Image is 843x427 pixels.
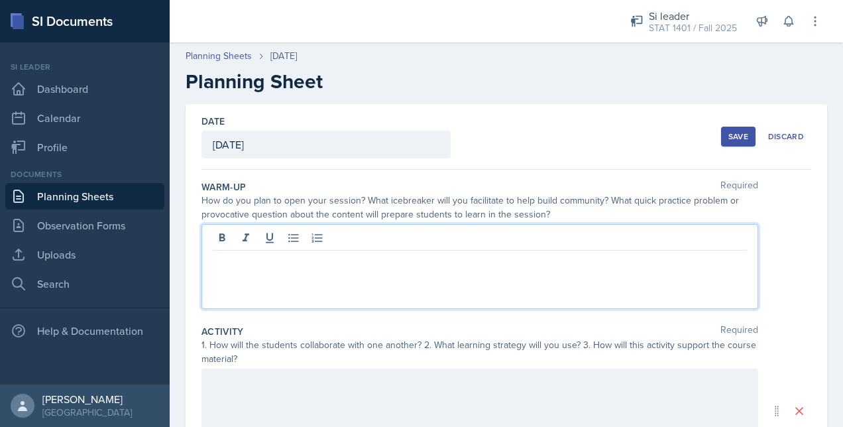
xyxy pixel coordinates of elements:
div: Help & Documentation [5,318,164,344]
span: Required [720,325,758,338]
div: Save [728,131,748,142]
button: Save [721,127,756,147]
div: How do you plan to open your session? What icebreaker will you facilitate to help build community... [201,194,758,221]
div: STAT 1401 / Fall 2025 [649,21,737,35]
a: Profile [5,134,164,160]
a: Dashboard [5,76,164,102]
div: [DATE] [270,49,297,63]
div: Si leader [649,8,737,24]
a: Search [5,271,164,297]
button: Discard [761,127,811,147]
a: Observation Forms [5,212,164,239]
a: Calendar [5,105,164,131]
div: 1. How will the students collaborate with one another? 2. What learning strategy will you use? 3.... [201,338,758,366]
label: Warm-Up [201,180,246,194]
div: Si leader [5,61,164,73]
a: Uploads [5,241,164,268]
a: Planning Sheets [5,183,164,210]
span: Required [720,180,758,194]
div: [PERSON_NAME] [42,393,132,406]
label: Activity [201,325,244,338]
div: Discard [768,131,804,142]
a: Planning Sheets [186,49,252,63]
h2: Planning Sheet [186,70,827,93]
div: [GEOGRAPHIC_DATA] [42,406,132,419]
label: Date [201,115,225,128]
div: Documents [5,168,164,180]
